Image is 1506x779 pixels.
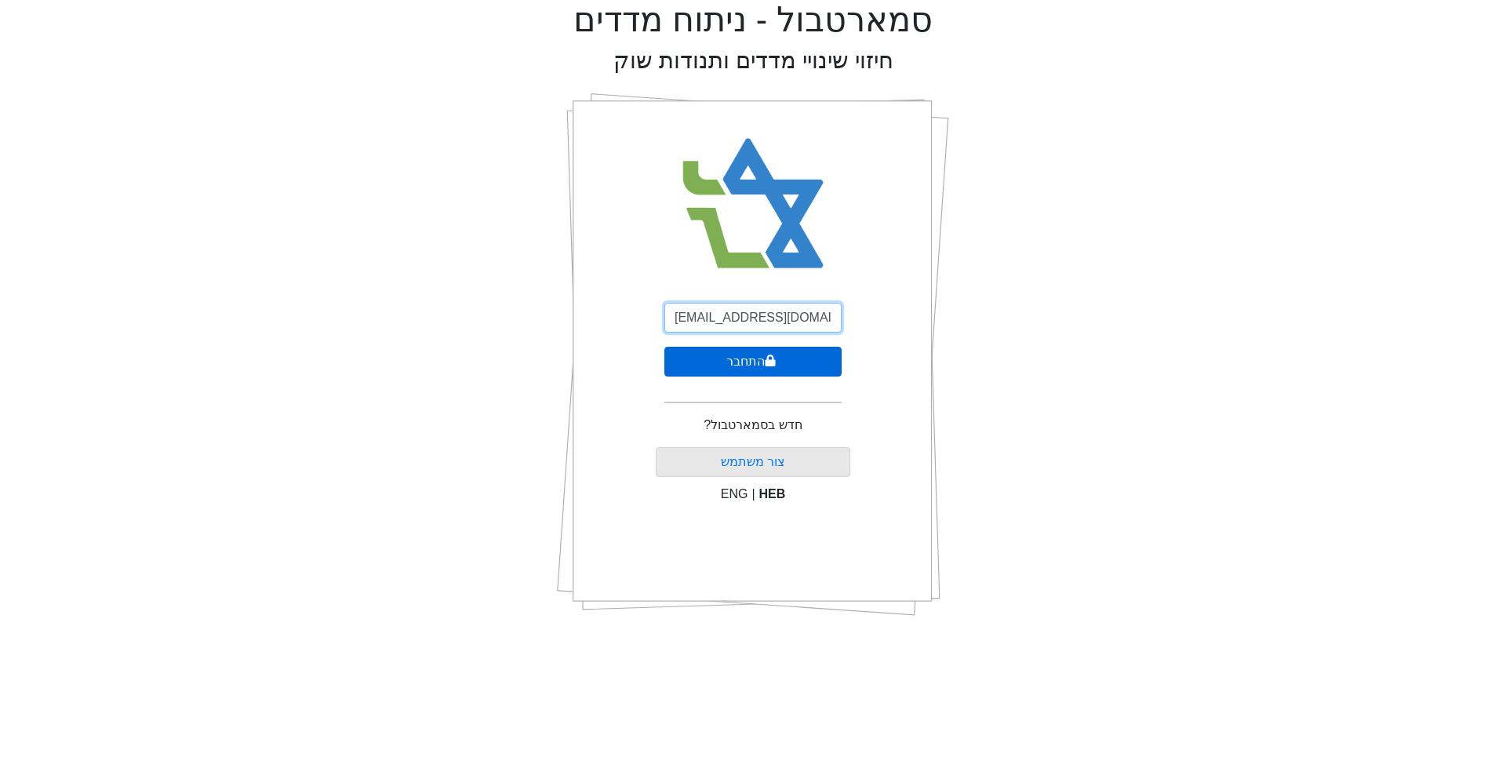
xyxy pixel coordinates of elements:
[721,487,748,501] span: ENG
[664,303,842,333] input: אימייל
[613,47,893,75] h2: חיזוי שינויי מדדים ותנודות שוק
[656,447,851,477] button: צור משתמש
[704,416,802,435] p: חדש בסמארטבול?
[759,487,786,501] span: HEB
[668,118,838,290] img: Smart Bull
[751,487,755,501] span: |
[721,455,785,468] a: צור משתמש
[664,347,842,377] button: התחבר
